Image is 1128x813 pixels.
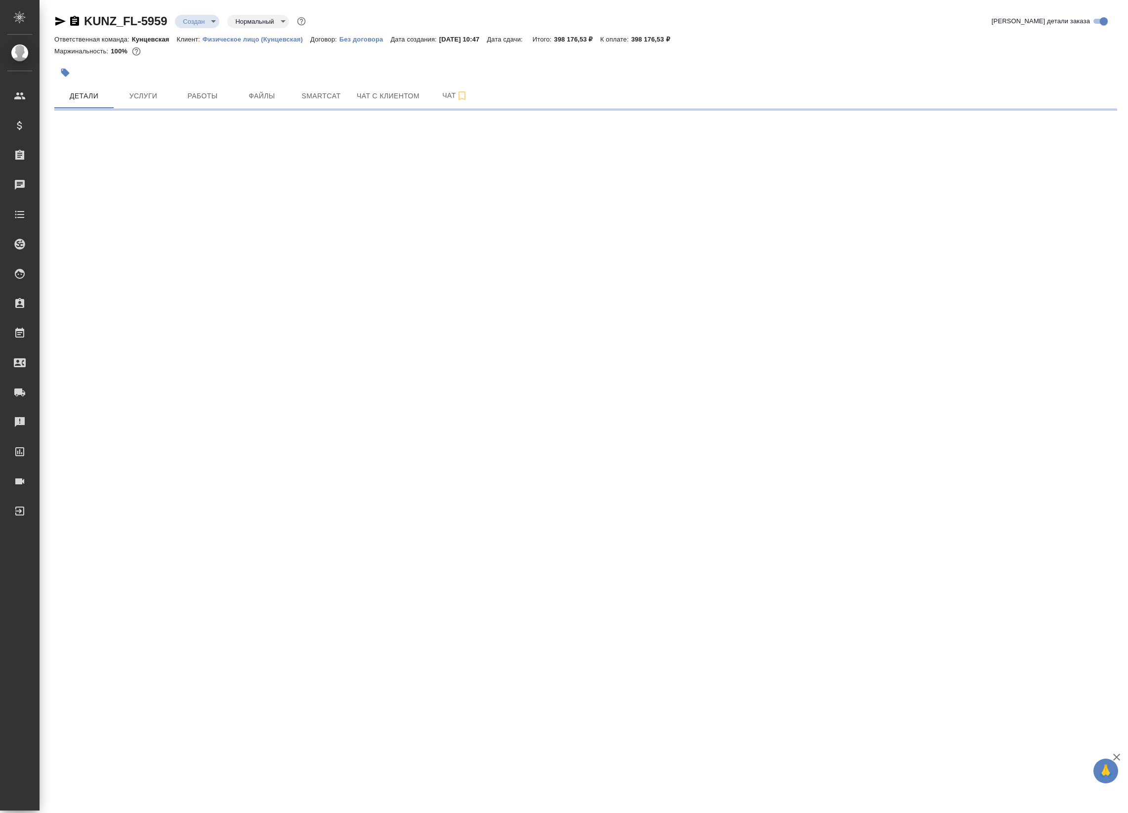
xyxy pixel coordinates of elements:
[69,15,81,27] button: Скопировать ссылку
[1097,761,1114,781] span: 🙏
[456,90,468,102] svg: Подписаться
[60,90,108,102] span: Детали
[203,36,310,43] p: Физическое лицо (Кунцевская)
[554,36,600,43] p: 398 176,53 ₽
[130,45,143,58] button: 0.00 RUB;
[297,90,345,102] span: Smartcat
[439,36,487,43] p: [DATE] 10:47
[232,17,277,26] button: Нормальный
[339,36,391,43] p: Без договора
[339,35,391,43] a: Без договора
[1093,759,1118,783] button: 🙏
[54,62,76,84] button: Добавить тэг
[111,47,130,55] p: 100%
[54,36,132,43] p: Ответственная команда:
[175,15,219,28] div: Создан
[487,36,525,43] p: Дата сдачи:
[54,15,66,27] button: Скопировать ссылку для ЯМессенджера
[203,35,310,43] a: Физическое лицо (Кунцевская)
[227,15,289,28] div: Создан
[132,36,177,43] p: Кунцевская
[84,14,167,28] a: KUNZ_FL-5959
[992,16,1090,26] span: [PERSON_NAME] детали заказа
[179,90,226,102] span: Работы
[295,15,308,28] button: Доп статусы указывают на важность/срочность заказа
[54,47,111,55] p: Маржинальность:
[600,36,631,43] p: К оплате:
[390,36,439,43] p: Дата создания:
[431,89,479,102] span: Чат
[631,36,677,43] p: 398 176,53 ₽
[177,36,203,43] p: Клиент:
[120,90,167,102] span: Услуги
[180,17,208,26] button: Создан
[357,90,419,102] span: Чат с клиентом
[238,90,286,102] span: Файлы
[533,36,554,43] p: Итого:
[310,36,339,43] p: Договор:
